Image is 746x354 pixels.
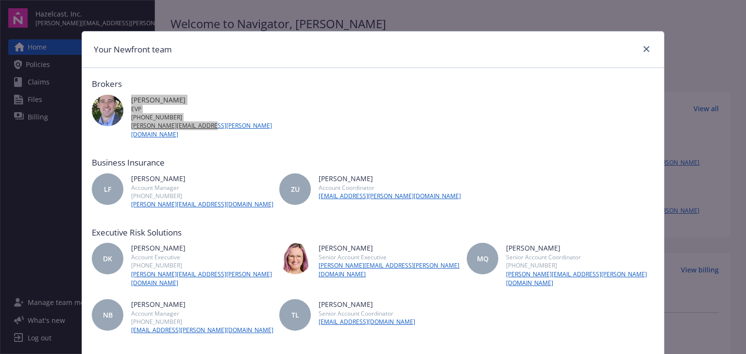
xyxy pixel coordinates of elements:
a: [PERSON_NAME][EMAIL_ADDRESS][DOMAIN_NAME] [131,200,273,209]
img: photo [92,95,123,126]
div: [PHONE_NUMBER] [131,318,273,326]
div: Executive Risk Solutions [92,226,654,239]
div: Account Coordinator [319,184,461,192]
div: [PHONE_NUMBER] [131,192,273,200]
div: [PHONE_NUMBER] [506,261,654,270]
div: [PHONE_NUMBER] [131,113,279,121]
div: [PERSON_NAME] [131,243,279,253]
div: EVP [131,105,279,113]
span: TL [291,310,299,320]
div: [PERSON_NAME] [131,95,279,105]
a: close [641,43,652,55]
img: photo [279,243,311,274]
div: [PERSON_NAME] [319,299,415,309]
div: Senior Account Coordinator [506,253,654,261]
div: [PERSON_NAME] [131,173,273,184]
span: MQ [477,253,489,264]
span: NB [103,310,113,320]
h1: Your Newfront team [94,43,172,56]
div: Business Insurance [92,156,654,169]
div: Account Executive [131,253,279,261]
div: [PHONE_NUMBER] [131,261,279,270]
a: [EMAIL_ADDRESS][DOMAIN_NAME] [319,318,415,326]
div: [PERSON_NAME] [131,299,273,309]
a: [PERSON_NAME][EMAIL_ADDRESS][PERSON_NAME][DOMAIN_NAME] [319,261,467,279]
a: [PERSON_NAME][EMAIL_ADDRESS][PERSON_NAME][DOMAIN_NAME] [131,121,279,139]
span: DK [103,253,112,264]
div: Senior Account Executive [319,253,467,261]
span: ZU [291,184,300,194]
div: [PERSON_NAME] [319,173,461,184]
a: [EMAIL_ADDRESS][PERSON_NAME][DOMAIN_NAME] [319,192,461,201]
div: Account Manager [131,184,273,192]
div: [PERSON_NAME] [319,243,467,253]
div: Account Manager [131,309,273,318]
div: [PERSON_NAME] [506,243,654,253]
span: LF [104,184,111,194]
a: [PERSON_NAME][EMAIL_ADDRESS][PERSON_NAME][DOMAIN_NAME] [131,270,279,287]
div: Brokers [92,78,654,90]
div: Senior Account Coordinator [319,309,415,318]
a: [PERSON_NAME][EMAIL_ADDRESS][PERSON_NAME][DOMAIN_NAME] [506,270,654,287]
a: [EMAIL_ADDRESS][PERSON_NAME][DOMAIN_NAME] [131,326,273,335]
